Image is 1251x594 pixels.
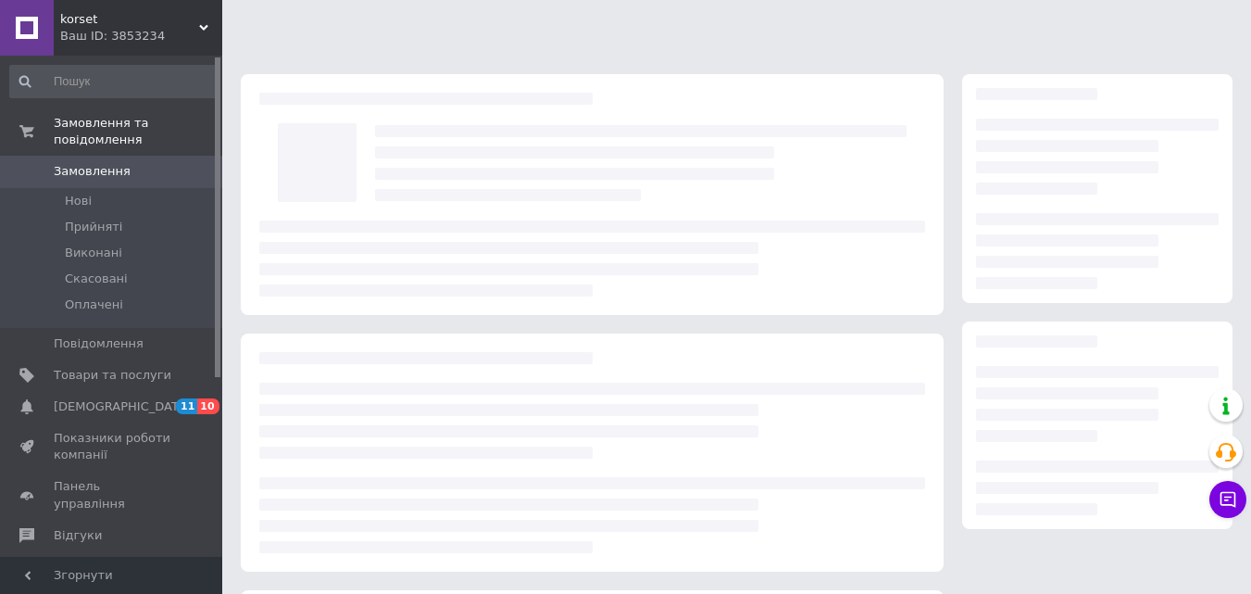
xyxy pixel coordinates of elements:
[54,527,102,544] span: Відгуки
[54,115,222,148] span: Замовлення та повідомлення
[60,11,199,28] span: korset
[9,65,219,98] input: Пошук
[54,335,144,352] span: Повідомлення
[65,219,122,235] span: Прийняті
[65,297,123,313] span: Оплачені
[197,398,219,414] span: 10
[176,398,197,414] span: 11
[1209,481,1246,518] button: Чат з покупцем
[54,430,171,463] span: Показники роботи компанії
[65,193,92,209] span: Нові
[54,163,131,180] span: Замовлення
[65,245,122,261] span: Виконані
[54,398,191,415] span: [DEMOGRAPHIC_DATA]
[54,367,171,384] span: Товари та послуги
[54,478,171,512] span: Панель управління
[65,271,128,287] span: Скасовані
[60,28,222,44] div: Ваш ID: 3853234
